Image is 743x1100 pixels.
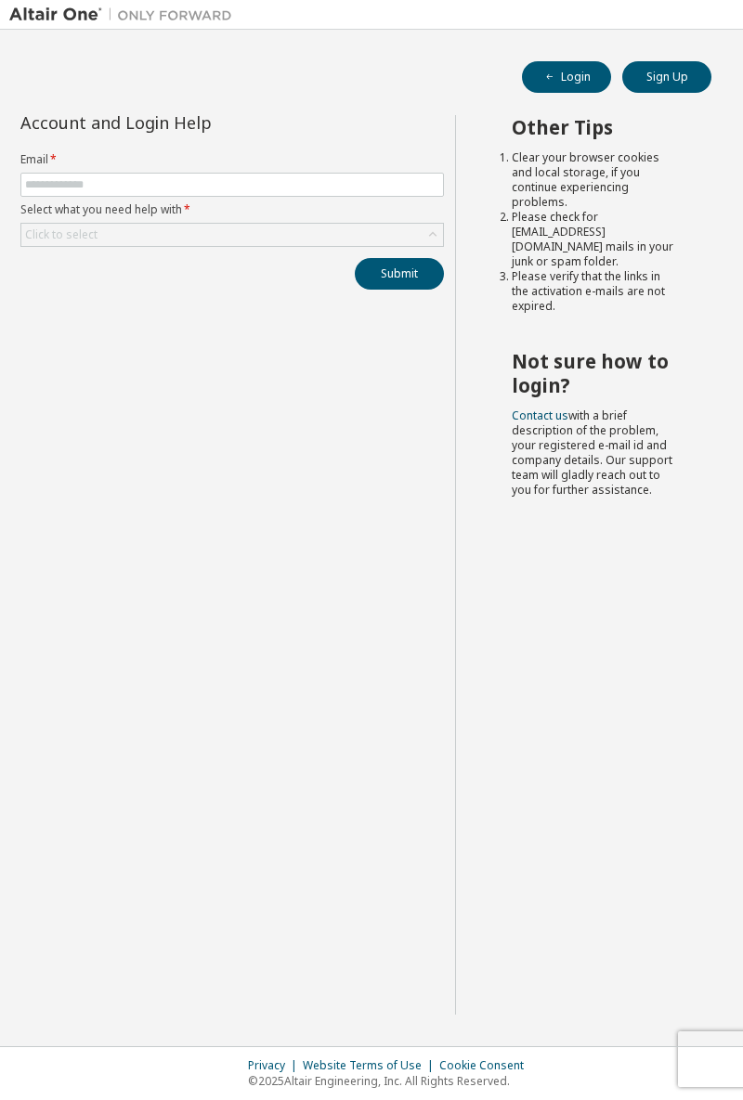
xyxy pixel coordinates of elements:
[512,408,568,423] a: Contact us
[512,115,678,139] h2: Other Tips
[512,269,678,314] li: Please verify that the links in the activation e-mails are not expired.
[20,202,444,217] label: Select what you need help with
[622,61,711,93] button: Sign Up
[248,1058,303,1073] div: Privacy
[512,349,678,398] h2: Not sure how to login?
[512,210,678,269] li: Please check for [EMAIL_ADDRESS][DOMAIN_NAME] mails in your junk or spam folder.
[20,152,444,167] label: Email
[20,115,359,130] div: Account and Login Help
[25,227,98,242] div: Click to select
[439,1058,535,1073] div: Cookie Consent
[21,224,443,246] div: Click to select
[512,150,678,210] li: Clear your browser cookies and local storage, if you continue experiencing problems.
[522,61,611,93] button: Login
[303,1058,439,1073] div: Website Terms of Use
[512,408,672,498] span: with a brief description of the problem, your registered e-mail id and company details. Our suppo...
[248,1073,535,1089] p: © 2025 Altair Engineering, Inc. All Rights Reserved.
[9,6,241,24] img: Altair One
[355,258,444,290] button: Submit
